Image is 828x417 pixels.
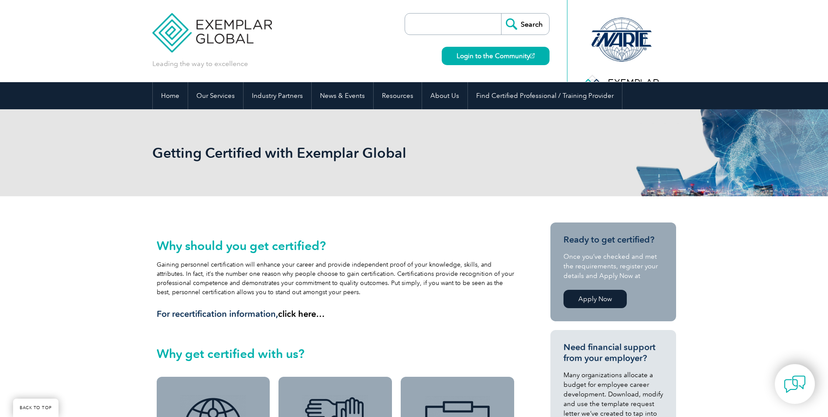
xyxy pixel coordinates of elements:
a: Resources [374,82,422,109]
a: Apply Now [563,290,627,308]
a: click here… [278,309,325,319]
input: Search [501,14,549,35]
a: Find Certified Professional / Training Provider [468,82,622,109]
p: Leading the way to excellence [152,59,248,69]
a: Industry Partners [244,82,311,109]
a: Login to the Community [442,47,550,65]
img: open_square.png [530,53,535,58]
h1: Getting Certified with Exemplar Global [152,144,488,161]
a: BACK TO TOP [13,399,58,417]
h3: For recertification information, [157,309,515,320]
h3: Need financial support from your employer? [563,342,663,364]
a: Our Services [188,82,243,109]
h3: Ready to get certified? [563,234,663,245]
p: Once you’ve checked and met the requirements, register your details and Apply Now at [563,252,663,281]
img: contact-chat.png [784,373,806,395]
a: Home [153,82,188,109]
h2: Why get certified with us? [157,347,515,361]
h2: Why should you get certified? [157,239,515,253]
a: News & Events [312,82,373,109]
a: About Us [422,82,467,109]
div: Gaining personnel certification will enhance your career and provide independent proof of your kn... [157,239,515,320]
